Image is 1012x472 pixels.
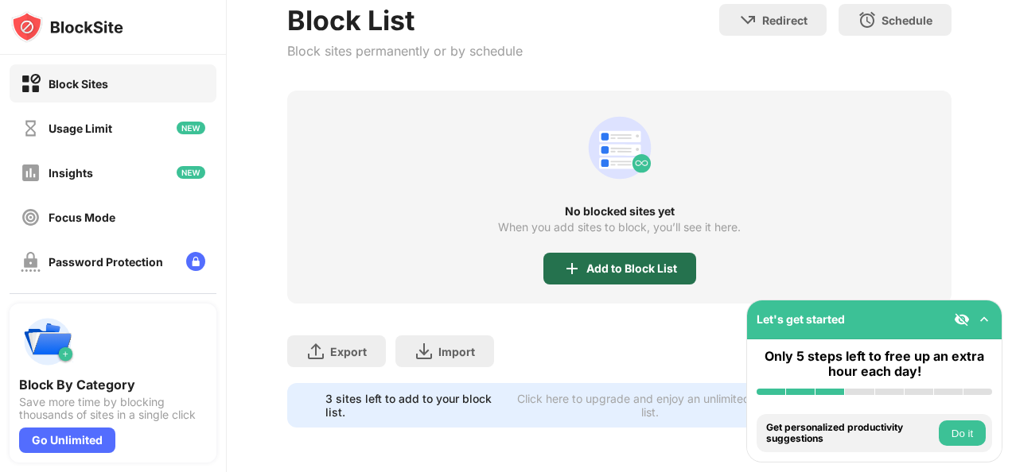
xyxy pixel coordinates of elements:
[954,311,970,327] img: eye-not-visible.svg
[49,122,112,135] div: Usage Limit
[438,345,475,358] div: Import
[177,166,205,179] img: new-icon.svg
[19,313,76,370] img: push-categories.svg
[330,345,367,358] div: Export
[882,14,932,27] div: Schedule
[325,392,504,419] div: 3 sites left to add to your block list.
[586,262,677,275] div: Add to Block List
[766,422,935,445] div: Get personalized productivity suggestions
[287,4,523,37] div: Block List
[19,377,207,393] div: Block By Category
[21,163,41,183] img: insights-off.svg
[757,349,992,379] div: Only 5 steps left to free up an extra hour each day!
[21,118,41,138] img: time-usage-off.svg
[762,14,808,27] div: Redirect
[515,392,785,419] div: Click here to upgrade and enjoy an unlimited block list.
[939,420,986,446] button: Do it
[976,311,992,327] img: omni-setup-toggle.svg
[287,205,951,218] div: No blocked sites yet
[582,110,658,186] div: animation
[757,312,845,326] div: Let's get started
[21,74,41,94] img: block-on.svg
[49,255,163,269] div: Password Protection
[19,428,115,453] div: Go Unlimited
[49,211,115,224] div: Focus Mode
[49,166,93,180] div: Insights
[21,252,41,272] img: password-protection-off.svg
[21,207,41,227] img: focus-off.svg
[11,11,123,43] img: logo-blocksite.svg
[49,77,108,91] div: Block Sites
[19,396,207,421] div: Save more time by blocking thousands of sites in a single click
[498,221,741,234] div: When you add sites to block, you’ll see it here.
[287,43,523,59] div: Block sites permanently or by schedule
[177,122,205,134] img: new-icon.svg
[186,252,205,271] img: lock-menu.svg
